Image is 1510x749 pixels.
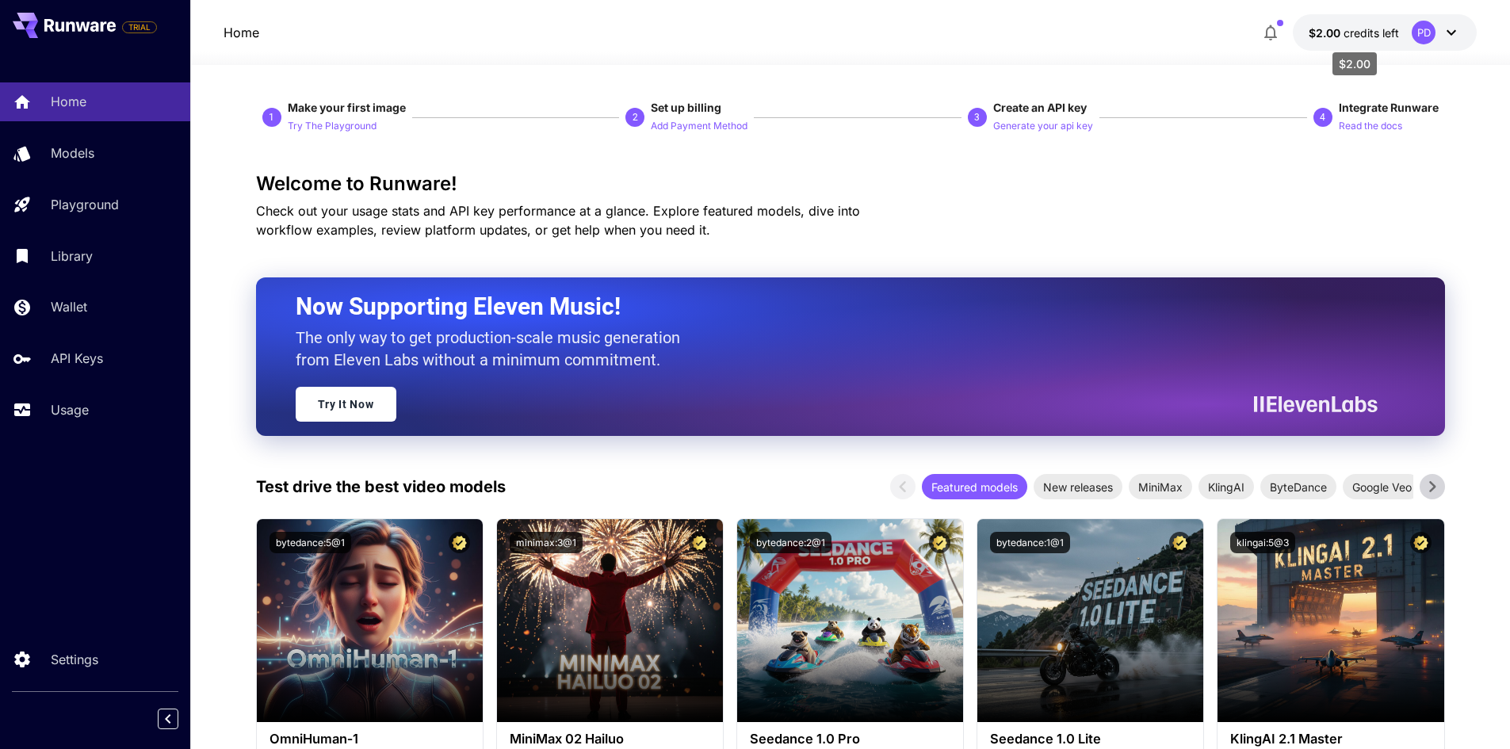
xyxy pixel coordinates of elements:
div: $2.00 [1309,25,1399,41]
button: Collapse sidebar [158,709,178,729]
button: minimax:3@1 [510,532,583,553]
p: Home [51,92,86,111]
p: Playground [51,195,119,214]
img: alt [257,519,483,722]
div: New releases [1034,474,1122,499]
p: API Keys [51,349,103,368]
h2: Now Supporting Eleven Music! [296,292,1366,322]
h3: Welcome to Runware! [256,173,1445,195]
img: alt [977,519,1203,722]
div: Featured models [922,474,1027,499]
div: KlingAI [1198,474,1254,499]
button: Certified Model – Vetted for best performance and includes a commercial license. [689,532,710,553]
p: 2 [633,110,638,124]
button: Generate your api key [993,116,1093,135]
div: $2.00 [1332,52,1377,75]
span: $2.00 [1309,26,1344,40]
button: Try The Playground [288,116,377,135]
span: Google Veo [1343,479,1421,495]
button: Read the docs [1339,116,1402,135]
span: KlingAI [1198,479,1254,495]
a: Try It Now [296,387,396,422]
span: Integrate Runware [1339,101,1439,114]
p: Usage [51,400,89,419]
p: Read the docs [1339,119,1402,134]
button: bytedance:2@1 [750,532,831,553]
p: 3 [974,110,980,124]
button: bytedance:5@1 [270,532,351,553]
button: Add Payment Method [651,116,747,135]
img: alt [1218,519,1443,722]
h3: Seedance 1.0 Lite [990,732,1191,747]
p: Models [51,143,94,162]
img: alt [497,519,723,722]
span: ByteDance [1260,479,1336,495]
span: Set up billing [651,101,721,114]
div: Collapse sidebar [170,705,190,733]
p: Wallet [51,297,87,316]
p: Add Payment Method [651,119,747,134]
button: Certified Model – Vetted for best performance and includes a commercial license. [449,532,470,553]
p: 1 [269,110,274,124]
span: credits left [1344,26,1399,40]
p: Generate your api key [993,119,1093,134]
span: Make your first image [288,101,406,114]
h3: MiniMax 02 Hailuo [510,732,710,747]
button: bytedance:1@1 [990,532,1070,553]
div: Google Veo [1343,474,1421,499]
button: Certified Model – Vetted for best performance and includes a commercial license. [929,532,950,553]
h3: KlingAI 2.1 Master [1230,732,1431,747]
button: $2.00PD [1293,14,1477,51]
span: MiniMax [1129,479,1192,495]
span: Check out your usage stats and API key performance at a glance. Explore featured models, dive int... [256,203,860,238]
a: Home [224,23,259,42]
span: New releases [1034,479,1122,495]
div: ByteDance [1260,474,1336,499]
p: Try The Playground [288,119,377,134]
p: The only way to get production-scale music generation from Eleven Labs without a minimum commitment. [296,327,692,371]
h3: Seedance 1.0 Pro [750,732,950,747]
div: PD [1412,21,1435,44]
h3: OmniHuman‑1 [270,732,470,747]
button: klingai:5@3 [1230,532,1295,553]
span: Featured models [922,479,1027,495]
button: Certified Model – Vetted for best performance and includes a commercial license. [1169,532,1191,553]
button: Certified Model – Vetted for best performance and includes a commercial license. [1410,532,1432,553]
div: MiniMax [1129,474,1192,499]
p: Test drive the best video models [256,475,506,499]
span: Add your payment card to enable full platform functionality. [122,17,157,36]
p: Library [51,246,93,266]
span: TRIAL [123,21,156,33]
span: Create an API key [993,101,1087,114]
img: alt [737,519,963,722]
p: 4 [1320,110,1325,124]
p: Settings [51,650,98,669]
nav: breadcrumb [224,23,259,42]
